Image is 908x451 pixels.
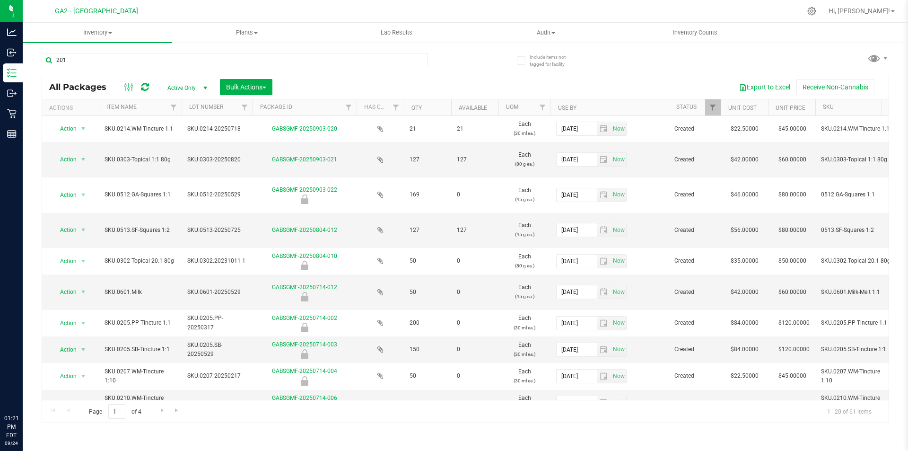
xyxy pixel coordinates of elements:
span: select [611,255,626,268]
span: SKU.0205.PP-Tincture 1:1 [821,318,892,327]
div: Manage settings [806,7,818,16]
span: Each [504,341,545,359]
span: Set Current date [611,188,627,202]
td: $56.00000 [721,213,768,248]
input: Search Package ID, Item Name, SKU, Lot or Part Number... [42,53,428,67]
p: (30 ml ea.) [504,129,545,138]
span: SKU.0205.SB-Tincture 1:1 [821,345,892,354]
span: select [78,153,89,166]
span: Action [52,223,77,237]
span: select [597,223,611,237]
span: 0 [457,398,493,407]
span: Created [674,226,715,235]
span: SKU.0207-20250217 [187,371,247,380]
a: Status [676,104,697,110]
span: Action [52,153,77,166]
span: select [611,370,626,383]
button: Export to Excel [733,79,796,95]
span: $80.00000 [774,223,811,237]
span: SKU.0601-20250529 [187,288,247,297]
inline-svg: Reports [7,129,17,139]
a: Inventory [23,23,172,43]
a: Unit Cost [728,105,757,111]
td: $22.50000 [721,390,768,416]
a: GABSGMF-20250804-012 [272,227,337,233]
span: select [78,122,89,135]
span: Created [674,256,715,265]
span: select [611,223,626,237]
button: Receive Non-Cannabis [796,79,874,95]
a: Filter [535,99,550,115]
span: $60.00000 [774,153,811,167]
a: Filter [166,99,182,115]
a: GABSGMF-20250804-010 [272,253,337,259]
span: Inventory [23,28,172,37]
p: (30 ml ea.) [504,376,545,385]
a: Unit Price [776,105,805,111]
span: SKU.0214.WM-Tincture 1:1 [821,124,892,133]
span: GA2 - [GEOGRAPHIC_DATA] [55,7,138,15]
span: select [78,370,89,383]
span: select [597,317,611,330]
span: select [78,396,89,409]
td: $22.50000 [721,363,768,389]
span: 50 [410,256,445,265]
span: Created [674,155,715,164]
span: Include items not tagged for facility [530,53,577,68]
span: select [611,153,626,166]
inline-svg: Inbound [7,48,17,57]
span: select [611,188,626,202]
span: Created [674,371,715,380]
span: 0 [457,345,493,354]
span: Each [504,120,545,138]
span: SKU.0303-Topical 1:1 80g [821,155,892,164]
span: 0 [457,371,493,380]
a: GABSGMF-20250903-020 [272,125,337,132]
span: Action [52,343,77,356]
a: GABSGMF-20250714-012 [272,284,337,291]
p: (45 g ea.) [504,230,545,239]
inline-svg: Retail [7,109,17,118]
span: Audit [471,28,620,37]
inline-svg: Outbound [7,88,17,98]
span: select [611,285,626,299]
a: Filter [341,99,357,115]
a: Use By [558,105,576,111]
span: select [597,188,611,202]
span: $60.00000 [774,285,811,299]
a: Filter [237,99,253,115]
div: Newly Received [251,261,358,270]
input: 1 [108,404,125,419]
span: Each [504,150,545,168]
span: 0513.SF-Squares 1:2 [821,226,892,235]
span: Action [52,396,77,409]
a: Filter [388,99,404,115]
span: Created [674,288,715,297]
a: UOM [506,104,518,110]
span: Set Current date [611,223,627,237]
span: Lab Results [368,28,425,37]
span: $50.00000 [774,254,811,268]
a: GABSGMF-20250714-003 [272,341,337,348]
span: SKU.0205.SB-20250529 [187,341,247,359]
a: Go to the next page [155,404,169,417]
span: SKU.0205.PP-Tincture 1:1 [105,318,176,327]
span: 0 [457,256,493,265]
p: 09/24 [4,440,18,447]
span: 169 [410,190,445,199]
span: $45.00000 [774,396,811,410]
p: (80 g ea.) [504,261,545,270]
span: select [78,343,89,356]
span: Created [674,398,715,407]
span: Set Current date [611,396,627,410]
span: Page of 4 [81,404,149,419]
td: $46.00000 [721,177,768,213]
span: Set Current date [611,285,627,299]
span: SKU.0205.SB-Tincture 1:1 [105,345,176,354]
span: Plants [173,28,321,37]
span: 21 [410,124,445,133]
span: $45.00000 [774,122,811,136]
span: Action [52,317,77,330]
span: Action [52,285,77,299]
div: Newly Received [251,195,358,204]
